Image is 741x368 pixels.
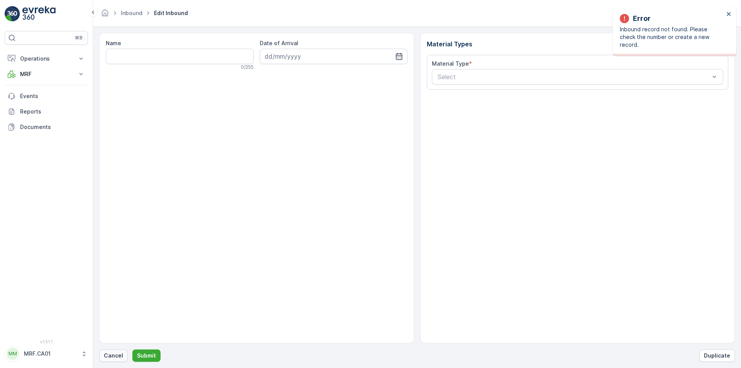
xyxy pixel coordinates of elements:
div: MM [7,348,19,360]
button: Duplicate [699,349,735,362]
p: MRF [20,70,73,78]
button: Cancel [99,349,128,362]
img: logo [5,6,20,22]
p: 0 / 255 [241,64,254,70]
label: Name [106,40,121,46]
p: Select [438,72,710,81]
a: Documents [5,119,88,135]
p: Operations [20,55,73,63]
span: v 1.51.1 [5,339,88,344]
span: Edit Inbound [152,9,189,17]
label: Material Type [432,60,469,67]
p: Documents [20,123,85,131]
input: dd/mm/yyyy [260,49,408,64]
button: Operations [5,51,88,66]
img: logo_light-DOdMpM7g.png [22,6,56,22]
a: Events [5,88,88,104]
p: Reports [20,108,85,115]
p: Inbound record not found. Please check the number or create a new record. [620,25,724,49]
button: MRF [5,66,88,82]
a: Reports [5,104,88,119]
label: Date of Arrival [260,40,298,46]
p: Submit [137,352,156,360]
button: close [726,11,732,18]
p: Error [633,13,651,24]
button: Submit [132,349,161,362]
p: ⌘B [75,35,83,41]
p: Cancel [104,352,123,360]
button: MMMRF.CA01 [5,346,88,362]
a: Inbound [121,10,142,16]
p: Material Types [427,39,729,49]
p: MRF.CA01 [24,350,77,358]
p: Events [20,92,85,100]
a: Homepage [101,12,109,18]
p: Duplicate [704,352,730,360]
